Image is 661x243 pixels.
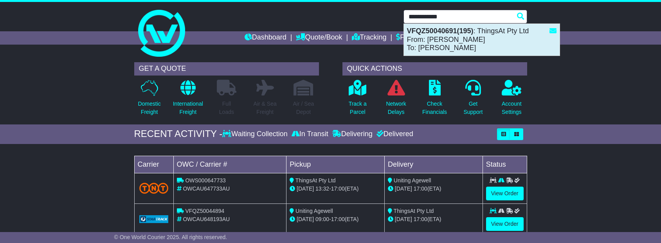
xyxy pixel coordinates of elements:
a: Dashboard [245,31,286,45]
p: International Freight [173,100,203,116]
span: 13:32 [315,185,329,192]
p: Domestic Freight [138,100,160,116]
a: InternationalFreight [173,79,204,121]
a: View Order [486,217,524,231]
span: 17:00 [414,216,427,222]
p: Full Loads [217,100,236,116]
span: 17:00 [331,185,345,192]
span: ThingsAt Pty Ltd [394,208,434,214]
a: DomesticFreight [137,79,161,121]
div: - (ETA) [290,215,381,223]
span: Uniting Agewell [394,177,431,184]
p: Check Financials [422,100,447,116]
div: RECENT ACTIVITY - [134,128,223,140]
div: (ETA) [388,215,479,223]
span: OWCAU648193AU [183,216,230,222]
img: GetCarrierServiceLogo [139,215,169,223]
a: Track aParcel [348,79,367,121]
div: Delivered [375,130,413,139]
span: VFQZ50044894 [185,208,224,214]
span: OWS000647733 [185,177,226,184]
a: View Order [486,187,524,200]
img: TNT_Domestic.png [139,183,169,193]
td: Pickup [286,156,385,173]
p: Air / Sea Depot [293,100,314,116]
a: Tracking [352,31,386,45]
span: © One World Courier 2025. All rights reserved. [114,234,227,240]
div: GET A QUOTE [134,62,319,76]
span: [DATE] [297,185,314,192]
span: OWCAU647733AU [183,185,230,192]
span: 17:00 [331,216,345,222]
div: QUICK ACTIONS [342,62,527,76]
a: CheckFinancials [422,79,447,121]
strong: VFQZ50040691(195) [407,27,474,35]
p: Air & Sea Freight [254,100,277,116]
td: OWC / Carrier # [173,156,286,173]
td: Status [483,156,527,173]
div: Waiting Collection [222,130,289,139]
p: Account Settings [502,100,522,116]
td: Carrier [134,156,173,173]
span: 09:00 [315,216,329,222]
span: [DATE] [395,216,412,222]
a: Quote/Book [296,31,342,45]
div: : ThingsAt Pty Ltd From: [PERSON_NAME] To: [PERSON_NAME] [404,24,560,56]
p: Track a Parcel [349,100,367,116]
a: Financials [396,31,432,45]
div: - (ETA) [290,185,381,193]
span: [DATE] [297,216,314,222]
a: GetSupport [463,79,483,121]
p: Get Support [463,100,483,116]
div: (ETA) [388,185,479,193]
td: Delivery [384,156,483,173]
a: AccountSettings [501,79,522,121]
a: NetworkDelays [385,79,406,121]
span: [DATE] [395,185,412,192]
span: 17:00 [414,185,427,192]
span: ThingsAt Pty Ltd [295,177,336,184]
div: Delivering [330,130,375,139]
div: In Transit [290,130,330,139]
p: Network Delays [386,100,406,116]
span: Uniting Agewell [295,208,333,214]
